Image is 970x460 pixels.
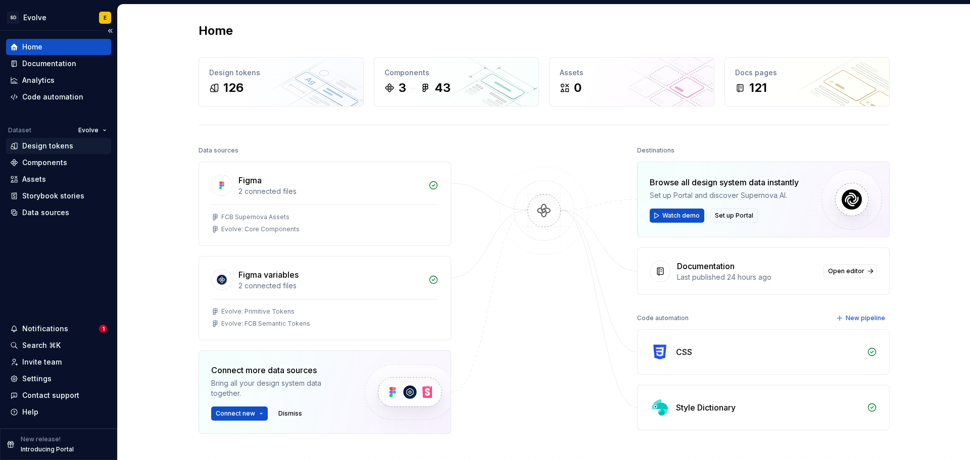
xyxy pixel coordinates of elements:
div: Evolve [23,13,46,23]
div: SD [7,12,19,24]
a: Design tokens [6,138,111,154]
span: New pipeline [846,314,885,322]
div: Analytics [22,75,55,85]
div: Evolve: FCB Semantic Tokens [221,320,310,328]
button: Notifications1 [6,321,111,337]
a: Open editor [823,264,877,278]
button: SDEvolveE [2,7,115,28]
div: Help [22,407,38,417]
span: 1 [99,325,107,333]
div: Figma [238,174,262,186]
div: Search ⌘K [22,340,61,350]
a: Docs pages121 [724,57,890,107]
div: Style Dictionary [676,401,736,414]
button: Search ⌘K [6,337,111,353]
a: Storybook stories [6,188,111,204]
p: New release! [21,435,61,443]
button: Dismiss [274,406,307,421]
a: Design tokens126 [199,57,364,107]
div: Connect more data sources [211,364,348,376]
a: Home [6,39,111,55]
a: Components [6,155,111,171]
div: Design tokens [209,68,353,78]
button: Set up Portal [710,209,758,223]
button: Collapse sidebar [103,24,117,38]
div: Storybook stories [22,191,84,201]
div: Destinations [637,143,674,158]
a: Figma2 connected filesFCB Supernova AssetsEvolve: Core Components [199,162,451,246]
div: Dataset [8,126,31,134]
div: Last published 24 hours ago [677,272,817,282]
div: Code automation [22,92,83,102]
a: Assets [6,171,111,187]
a: Components343 [374,57,539,107]
div: Settings [22,374,52,384]
a: Figma variables2 connected filesEvolve: Primitive TokensEvolve: FCB Semantic Tokens [199,256,451,340]
div: 0 [574,80,581,96]
div: Evolve: Primitive Tokens [221,308,295,316]
div: 2 connected files [238,281,422,291]
div: 43 [434,80,451,96]
a: Code automation [6,89,111,105]
div: CSS [676,346,692,358]
button: Help [6,404,111,420]
button: Contact support [6,387,111,403]
div: Evolve: Core Components [221,225,300,233]
a: Assets0 [549,57,714,107]
div: Documentation [677,260,735,272]
span: Connect new [216,410,255,418]
button: New pipeline [833,311,890,325]
div: Bring all your design system data together. [211,378,348,398]
div: 121 [749,80,767,96]
h2: Home [199,23,233,39]
span: Evolve [78,126,99,134]
div: Figma variables [238,269,299,281]
div: Contact support [22,390,79,400]
a: Settings [6,371,111,387]
div: Invite team [22,357,62,367]
div: Code automation [637,311,689,325]
div: 3 [399,80,406,96]
div: Notifications [22,324,68,334]
div: Set up Portal and discover Supernova AI. [650,190,799,200]
div: Components [22,158,67,168]
button: Evolve [74,123,111,137]
span: Set up Portal [715,212,753,220]
a: Analytics [6,72,111,88]
div: Assets [560,68,704,78]
div: Data sources [22,208,69,218]
a: Documentation [6,56,111,72]
div: Data sources [199,143,238,158]
div: FCB Supernova Assets [221,213,289,221]
span: Watch demo [662,212,700,220]
button: Connect new [211,406,268,421]
div: 126 [223,80,244,96]
a: Data sources [6,205,111,221]
span: Dismiss [278,410,302,418]
span: Open editor [828,267,864,275]
div: Browse all design system data instantly [650,176,799,188]
div: Home [22,42,42,52]
div: E [104,14,107,22]
div: Components [384,68,528,78]
button: Watch demo [650,209,704,223]
p: Introducing Portal [21,445,74,453]
div: Design tokens [22,141,73,151]
div: Docs pages [735,68,879,78]
div: Documentation [22,59,76,69]
a: Invite team [6,354,111,370]
div: Assets [22,174,46,184]
div: 2 connected files [238,186,422,196]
